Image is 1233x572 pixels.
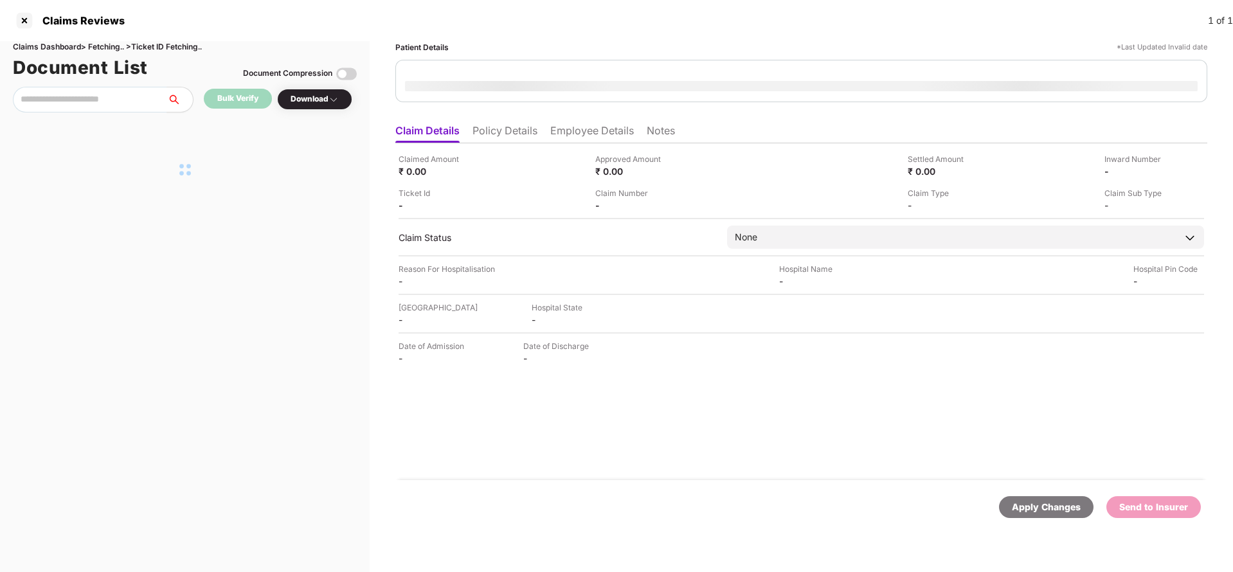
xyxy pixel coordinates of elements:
[1133,275,1204,287] div: -
[550,124,634,143] li: Employee Details
[291,93,339,105] div: Download
[908,153,978,165] div: Settled Amount
[399,263,495,275] div: Reason For Hospitalisation
[1183,231,1196,244] img: downArrowIcon
[1104,165,1175,177] div: -
[1117,41,1207,53] div: *Last Updated Invalid date
[779,263,850,275] div: Hospital Name
[1104,187,1175,199] div: Claim Sub Type
[399,187,469,199] div: Ticket Id
[1133,263,1204,275] div: Hospital Pin Code
[595,165,666,177] div: ₹ 0.00
[399,352,469,364] div: -
[399,153,469,165] div: Claimed Amount
[908,199,978,211] div: -
[328,94,339,105] img: svg+xml;base64,PHN2ZyBpZD0iRHJvcGRvd24tMzJ4MzIiIHhtbG5zPSJodHRwOi8vd3d3LnczLm9yZy8yMDAwL3N2ZyIgd2...
[779,275,850,287] div: -
[243,67,332,80] div: Document Compression
[532,301,602,314] div: Hospital State
[336,64,357,84] img: svg+xml;base64,PHN2ZyBpZD0iVG9nZ2xlLTMyeDMyIiB4bWxucz0iaHR0cDovL3d3dy53My5vcmcvMjAwMC9zdmciIHdpZH...
[399,340,469,352] div: Date of Admission
[399,301,478,314] div: [GEOGRAPHIC_DATA]
[908,187,978,199] div: Claim Type
[595,187,666,199] div: Claim Number
[1104,153,1175,165] div: Inward Number
[166,94,193,105] span: search
[13,53,148,82] h1: Document List
[735,230,757,244] div: None
[399,199,469,211] div: -
[595,199,666,211] div: -
[523,352,594,364] div: -
[399,275,469,287] div: -
[595,153,666,165] div: Approved Amount
[647,124,675,143] li: Notes
[523,340,594,352] div: Date of Discharge
[1119,500,1188,514] div: Send to Insurer
[13,41,357,53] div: Claims Dashboard > Fetching.. > Ticket ID Fetching..
[399,314,469,326] div: -
[395,124,460,143] li: Claim Details
[166,87,194,112] button: search
[395,41,449,53] div: Patient Details
[1208,13,1233,28] div: 1 of 1
[399,231,714,244] div: Claim Status
[1012,500,1081,514] div: Apply Changes
[399,165,469,177] div: ₹ 0.00
[217,93,258,105] div: Bulk Verify
[908,165,978,177] div: ₹ 0.00
[532,314,602,326] div: -
[473,124,537,143] li: Policy Details
[1104,199,1175,211] div: -
[35,14,125,27] div: Claims Reviews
